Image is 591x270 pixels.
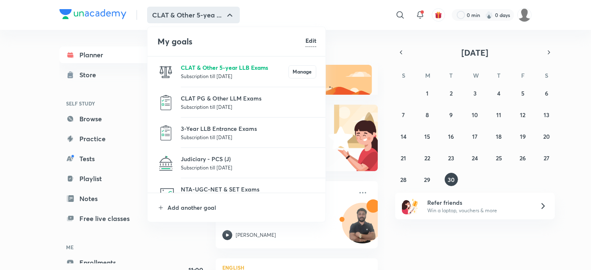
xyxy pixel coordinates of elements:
[181,103,316,111] p: Subscription till [DATE]
[305,36,316,45] h6: Edit
[158,94,174,111] img: CLAT PG & Other LLM Exams
[181,163,316,172] p: Subscription till [DATE]
[158,155,174,172] img: Judiciary - PCS (J)
[158,185,174,202] img: NTA-UGC-NET & SET Exams
[158,125,174,141] img: 3-Year LLB Entrance Exams
[181,185,316,194] p: NTA-UGC-NET & SET Exams
[158,35,305,48] h4: My goals
[181,72,288,80] p: Subscription till [DATE]
[181,155,316,163] p: Judiciary - PCS (J)
[181,124,316,133] p: 3-Year LLB Entrance Exams
[288,65,316,79] button: Manage
[158,64,174,80] img: CLAT & Other 5-year LLB Exams
[181,63,288,72] p: CLAT & Other 5-year LLB Exams
[167,203,316,212] p: Add another goal
[181,133,316,141] p: Subscription till [DATE]
[181,94,316,103] p: CLAT PG & Other LLM Exams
